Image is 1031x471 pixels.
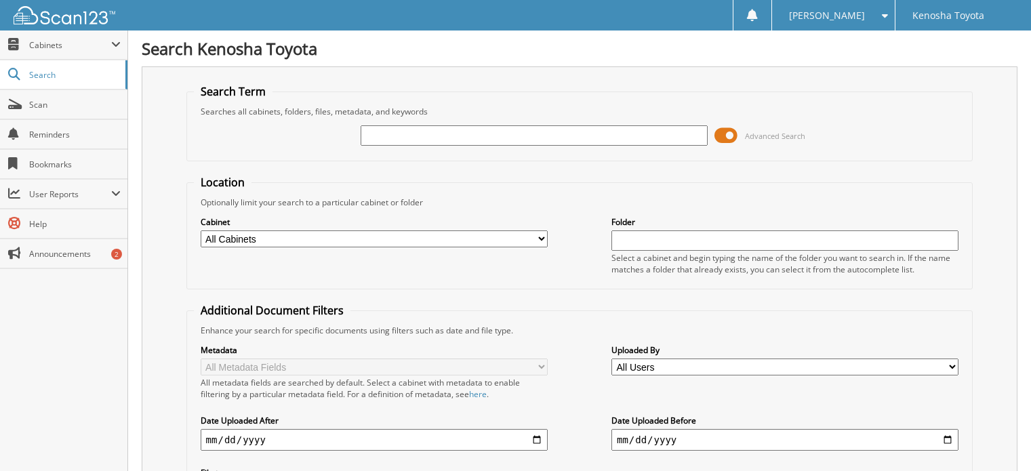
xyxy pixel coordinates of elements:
[29,248,121,260] span: Announcements
[29,39,111,51] span: Cabinets
[29,218,121,230] span: Help
[201,415,548,426] label: Date Uploaded After
[611,415,958,426] label: Date Uploaded Before
[201,377,548,400] div: All metadata fields are searched by default. Select a cabinet with metadata to enable filtering b...
[469,388,487,400] a: here
[912,12,984,20] span: Kenosha Toyota
[194,325,966,336] div: Enhance your search for specific documents using filters such as date and file type.
[194,175,251,190] legend: Location
[29,69,119,81] span: Search
[29,159,121,170] span: Bookmarks
[611,216,958,228] label: Folder
[194,84,272,99] legend: Search Term
[194,197,966,208] div: Optionally limit your search to a particular cabinet or folder
[611,252,958,275] div: Select a cabinet and begin typing the name of the folder you want to search in. If the name match...
[745,131,805,141] span: Advanced Search
[29,99,121,110] span: Scan
[194,303,350,318] legend: Additional Document Filters
[201,429,548,451] input: start
[111,249,122,260] div: 2
[611,429,958,451] input: end
[611,344,958,356] label: Uploaded By
[142,37,1017,60] h1: Search Kenosha Toyota
[29,129,121,140] span: Reminders
[201,344,548,356] label: Metadata
[201,216,548,228] label: Cabinet
[14,6,115,24] img: scan123-logo-white.svg
[789,12,865,20] span: [PERSON_NAME]
[29,188,111,200] span: User Reports
[194,106,966,117] div: Searches all cabinets, folders, files, metadata, and keywords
